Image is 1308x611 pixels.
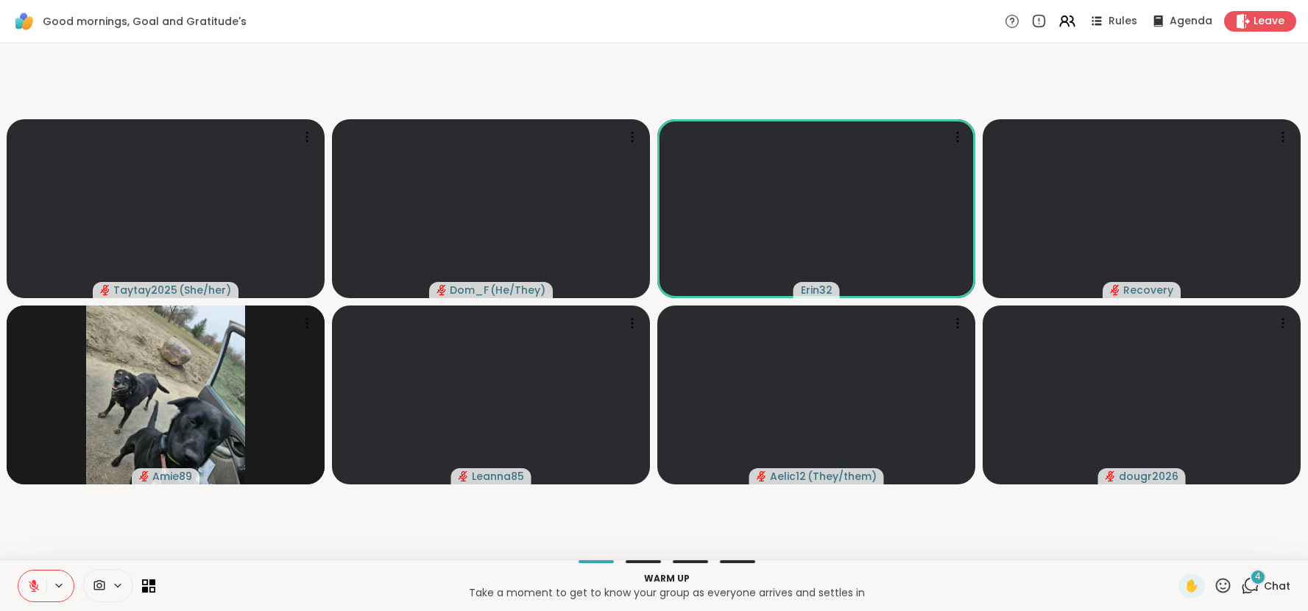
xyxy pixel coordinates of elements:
span: Chat [1264,579,1290,593]
img: ShareWell Logomark [12,9,37,34]
span: Leave [1254,14,1284,29]
span: Recovery [1123,283,1173,297]
p: Take a moment to get to know your group as everyone arrives and settles in [164,585,1170,600]
span: Amie89 [152,469,192,484]
p: Warm up [164,572,1170,585]
span: audio-muted [459,471,469,481]
span: dougr2026 [1119,469,1178,484]
span: ( He/They ) [490,283,545,297]
span: ( She/her ) [179,283,231,297]
span: Leanna85 [472,469,524,484]
span: audio-muted [757,471,767,481]
img: Amie89 [86,305,245,484]
span: Good mornings, Goal and Gratitude's [43,14,247,29]
span: Agenda [1170,14,1212,29]
span: ✋ [1184,577,1199,595]
span: ( They/them ) [807,469,877,484]
span: audio-muted [1106,471,1116,481]
span: audio-muted [139,471,149,481]
span: Dom_F [450,283,489,297]
span: 4 [1255,571,1261,583]
span: audio-muted [100,285,110,295]
span: audio-muted [1110,285,1120,295]
span: Taytay2025 [113,283,177,297]
span: Aelic12 [770,469,806,484]
span: audio-muted [436,285,447,295]
span: Erin32 [801,283,832,297]
span: Rules [1109,14,1137,29]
